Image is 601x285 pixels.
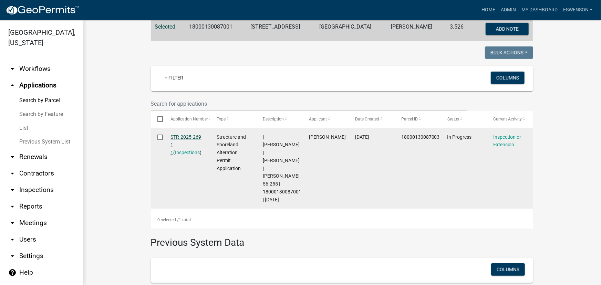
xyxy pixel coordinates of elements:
span: In Progress [447,134,472,140]
span: Structure and Shoreland Alteration Permit Application [217,134,246,171]
i: arrow_drop_up [8,81,17,89]
a: STR-2025-269 1 1 [170,134,201,156]
span: Applicant [309,117,327,122]
td: [PERSON_NAME] [387,19,446,41]
a: + Filter [159,72,189,84]
div: ( ) [170,133,204,157]
span: Status [447,117,459,122]
i: arrow_drop_down [8,235,17,244]
span: Martha S. George [309,134,346,140]
a: Admin [498,3,519,17]
button: Columns [491,263,525,276]
span: Current Activity [494,117,522,122]
a: Inspections [175,150,200,155]
i: arrow_drop_down [8,65,17,73]
span: 18000130087003 [401,134,440,140]
datatable-header-cell: Application Number [164,111,210,127]
td: 18000130087001 [185,19,246,41]
datatable-header-cell: Parcel ID [395,111,441,127]
span: 0 selected / [157,218,179,222]
span: Type [217,117,226,122]
span: Date Created [355,117,379,122]
i: arrow_drop_down [8,202,17,211]
span: 05/16/2025 [355,134,369,140]
span: Application Number [170,117,208,122]
i: arrow_drop_down [8,186,17,194]
datatable-header-cell: Date Created [349,111,395,127]
td: 3.526 [446,19,472,41]
i: arrow_drop_down [8,169,17,178]
a: Selected [155,23,176,30]
a: My Dashboard [519,3,560,17]
td: [GEOGRAPHIC_DATA] [315,19,387,41]
i: arrow_drop_down [8,252,17,260]
h3: Previous System Data [151,229,533,250]
span: | Alexis Newark | MARTHA S GEORGE | Hancock 56-255 | 18000130087001 | 06/05/2026 [263,134,301,202]
a: Inspection or Extension [494,134,521,148]
span: Add Note [496,26,519,32]
datatable-header-cell: Applicant [302,111,349,127]
span: Parcel ID [401,117,418,122]
input: Search for applications [151,97,468,111]
button: Columns [491,72,525,84]
i: help [8,268,17,277]
datatable-header-cell: Type [210,111,256,127]
a: eswenson [560,3,595,17]
div: 1 total [151,211,533,229]
button: Add Note [486,23,529,35]
datatable-header-cell: Select [151,111,164,127]
datatable-header-cell: Status [441,111,487,127]
datatable-header-cell: Current Activity [487,111,533,127]
a: Home [479,3,498,17]
i: arrow_drop_down [8,153,17,161]
i: arrow_drop_down [8,219,17,227]
span: Description [263,117,284,122]
td: [STREET_ADDRESS] [247,19,315,41]
button: Bulk Actions [485,46,533,59]
datatable-header-cell: Description [256,111,302,127]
